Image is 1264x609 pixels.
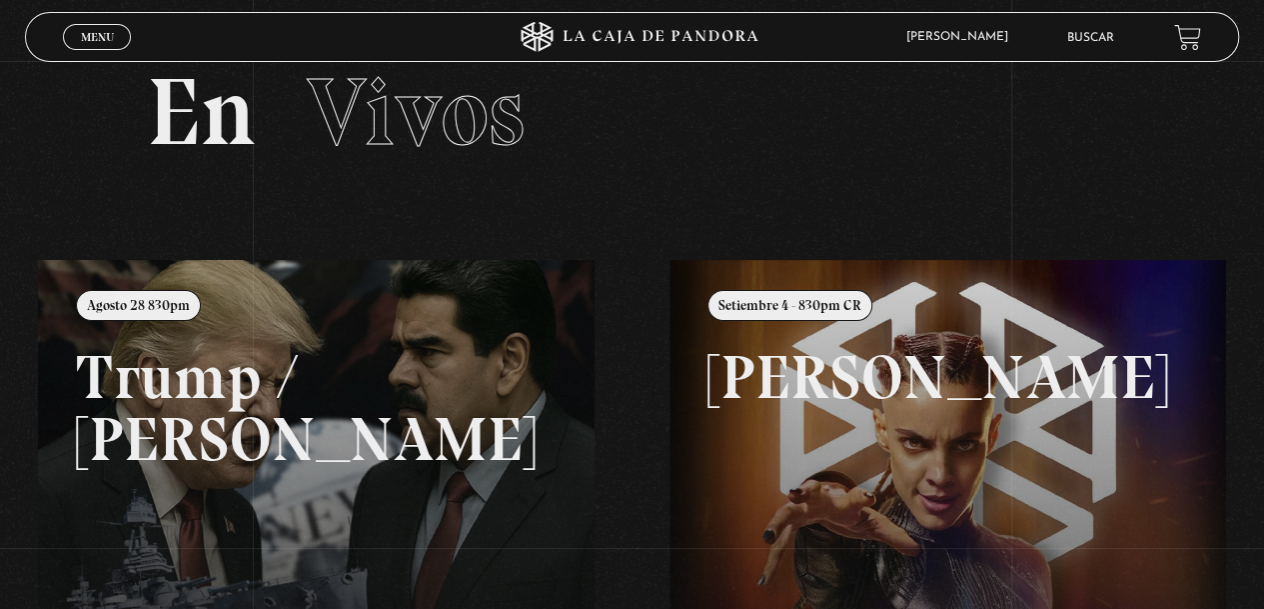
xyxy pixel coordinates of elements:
[307,55,525,169] span: Vivos
[81,31,114,43] span: Menu
[1174,24,1201,51] a: View your shopping cart
[1067,32,1114,44] a: Buscar
[896,31,1028,43] span: [PERSON_NAME]
[74,48,121,62] span: Cerrar
[147,65,1118,160] h2: En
